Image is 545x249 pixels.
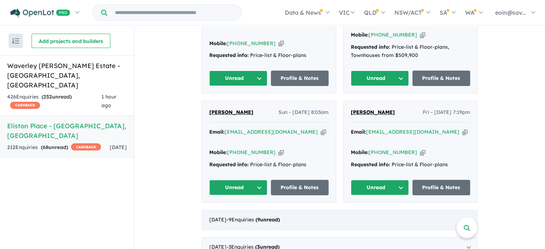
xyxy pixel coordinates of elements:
[7,143,101,152] div: 212 Enquir ies
[226,216,280,223] span: - 9 Enquir ies
[209,161,329,169] div: Price-list & Floor-plans
[7,93,101,110] div: 426 Enquir ies
[209,149,227,155] strong: Mobile:
[412,71,470,86] a: Profile & Notes
[202,210,478,230] div: [DATE]
[351,180,409,195] button: Unread
[209,161,249,168] strong: Requested info:
[209,180,267,195] button: Unread
[42,94,72,100] strong: ( unread)
[7,121,127,140] h5: Eliston Place - [GEOGRAPHIC_DATA] , [GEOGRAPHIC_DATA]
[462,128,468,136] button: Copy
[255,216,280,223] strong: ( unread)
[225,129,318,135] a: [EMAIL_ADDRESS][DOMAIN_NAME]
[10,9,70,18] img: Openlot PRO Logo White
[351,129,366,135] strong: Email:
[366,129,459,135] a: [EMAIL_ADDRESS][DOMAIN_NAME]
[351,32,369,38] strong: Mobile:
[101,94,116,109] span: 1 hour ago
[321,128,326,136] button: Copy
[369,32,417,38] a: [PHONE_NUMBER]
[420,31,425,39] button: Copy
[351,43,470,60] div: Price-list & Floor-plans, Townhouses from $509,900
[351,161,390,168] strong: Requested info:
[209,40,227,47] strong: Mobile:
[10,102,40,109] span: CASHBACK
[278,108,329,117] span: Sun - [DATE] 8:03am
[351,71,409,86] button: Unread
[209,129,225,135] strong: Email:
[209,109,253,115] span: [PERSON_NAME]
[351,109,395,115] span: [PERSON_NAME]
[7,61,127,90] h5: Waverley [PERSON_NAME] Estate - [GEOGRAPHIC_DATA] , [GEOGRAPHIC_DATA]
[278,149,284,156] button: Copy
[495,9,526,16] span: eoin@sav...
[351,149,369,155] strong: Mobile:
[351,108,395,117] a: [PERSON_NAME]
[351,161,470,169] div: Price-list & Floor-plans
[43,144,48,150] span: 68
[351,44,390,50] strong: Requested info:
[227,149,276,155] a: [PHONE_NUMBER]
[109,5,240,20] input: Try estate name, suburb, builder or developer
[209,108,253,117] a: [PERSON_NAME]
[278,40,284,47] button: Copy
[43,94,52,100] span: 252
[41,144,68,150] strong: ( unread)
[110,144,127,150] span: [DATE]
[12,38,19,44] img: sort.svg
[209,71,267,86] button: Unread
[271,180,329,195] a: Profile & Notes
[420,149,425,156] button: Copy
[257,216,260,223] span: 9
[369,149,417,155] a: [PHONE_NUMBER]
[227,40,276,47] a: [PHONE_NUMBER]
[423,108,470,117] span: Fri - [DATE] 7:19pm
[71,143,101,150] span: CASHBACK
[412,180,470,195] a: Profile & Notes
[209,51,329,60] div: Price-list & Floor-plans
[32,34,110,48] button: Add projects and builders
[271,71,329,86] a: Profile & Notes
[209,52,249,58] strong: Requested info:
